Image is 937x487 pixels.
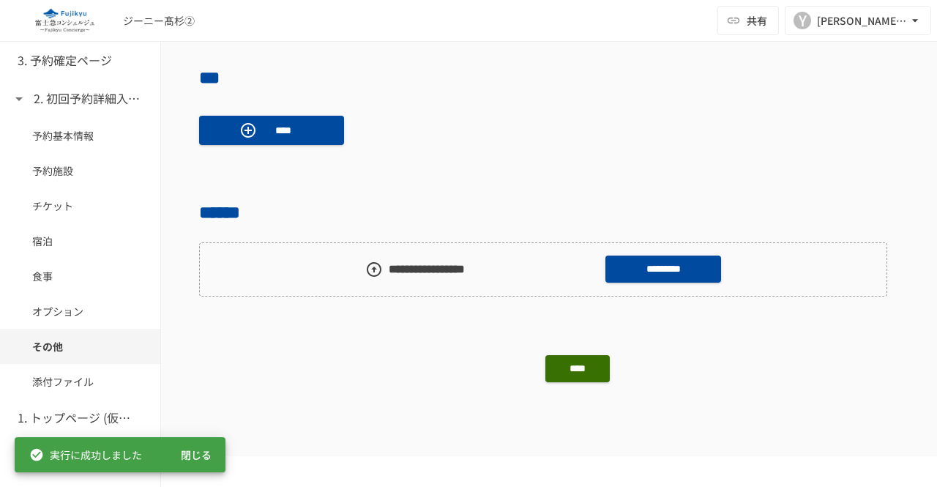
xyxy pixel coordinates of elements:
div: Y [794,12,811,29]
span: 予約基本情報 [32,127,128,144]
span: 食事 [32,268,128,284]
span: 添付ファイル [32,373,128,390]
span: その他 [32,338,128,354]
button: Y[PERSON_NAME][EMAIL_ADDRESS][DOMAIN_NAME] [785,6,931,35]
span: チケット [32,198,128,214]
h6: 2. 初回予約詳細入力ページ [34,89,151,108]
span: オプション [32,303,128,319]
img: eQeGXtYPV2fEKIA3pizDiVdzO5gJTl2ahLbsPaD2E4R [18,9,111,32]
span: 宿泊 [32,233,128,249]
button: 閉じる [173,442,220,469]
span: 予約施設 [32,163,128,179]
h6: 3. 予約確定ページ [18,51,112,70]
div: 実行に成功しました [29,442,142,468]
button: 共有 [717,6,779,35]
div: ジーニー髙杉② [123,13,195,29]
h6: 1. トップページ (仮予約一覧) [18,409,135,428]
span: 共有 [747,12,767,29]
div: [PERSON_NAME][EMAIL_ADDRESS][DOMAIN_NAME] [817,12,908,30]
